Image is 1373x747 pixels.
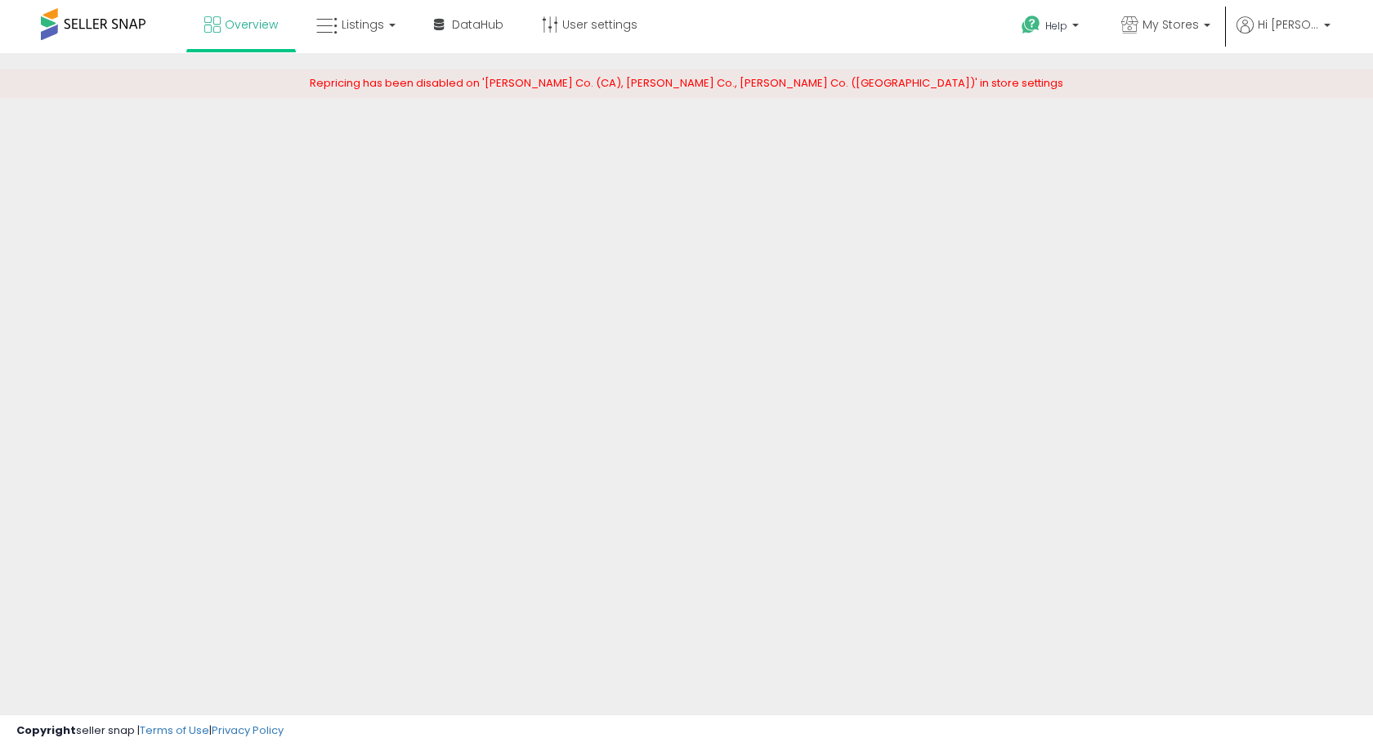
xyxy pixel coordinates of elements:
[212,722,284,738] a: Privacy Policy
[16,723,284,739] div: seller snap | |
[225,16,278,33] span: Overview
[1237,16,1331,53] a: Hi [PERSON_NAME]
[452,16,503,33] span: DataHub
[1258,16,1319,33] span: Hi [PERSON_NAME]
[1009,2,1095,53] a: Help
[310,75,1063,91] span: Repricing has been disabled on '[PERSON_NAME] Co. (CA), [PERSON_NAME] Co., [PERSON_NAME] Co. ([GE...
[16,722,76,738] strong: Copyright
[1143,16,1199,33] span: My Stores
[1045,19,1067,33] span: Help
[140,722,209,738] a: Terms of Use
[1021,15,1041,35] i: Get Help
[342,16,384,33] span: Listings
